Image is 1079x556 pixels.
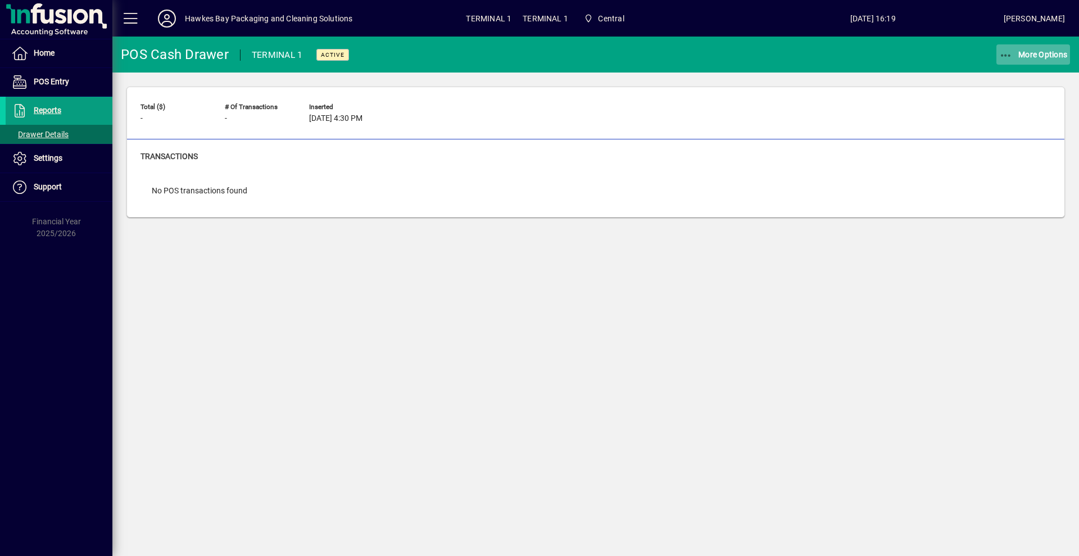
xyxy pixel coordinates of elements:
[598,10,624,28] span: Central
[185,10,353,28] div: Hawkes Bay Packaging and Cleaning Solutions
[34,48,55,57] span: Home
[140,103,208,111] span: Total ($)
[579,8,629,29] span: Central
[996,44,1071,65] button: More Options
[309,103,377,111] span: Inserted
[1004,10,1065,28] div: [PERSON_NAME]
[6,39,112,67] a: Home
[225,114,227,123] span: -
[6,68,112,96] a: POS Entry
[34,153,62,162] span: Settings
[742,10,1004,28] span: [DATE] 16:19
[321,51,344,58] span: Active
[252,46,303,64] div: TERMINAL 1
[140,114,143,123] span: -
[140,152,198,161] span: Transactions
[34,182,62,191] span: Support
[523,10,568,28] span: TERMINAL 1
[34,106,61,115] span: Reports
[466,10,511,28] span: TERMINAL 1
[121,46,229,64] div: POS Cash Drawer
[6,125,112,144] a: Drawer Details
[11,130,69,139] span: Drawer Details
[225,103,292,111] span: # of Transactions
[6,173,112,201] a: Support
[34,77,69,86] span: POS Entry
[140,174,259,208] div: No POS transactions found
[149,8,185,29] button: Profile
[6,144,112,173] a: Settings
[309,114,362,123] span: [DATE] 4:30 PM
[999,50,1068,59] span: More Options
